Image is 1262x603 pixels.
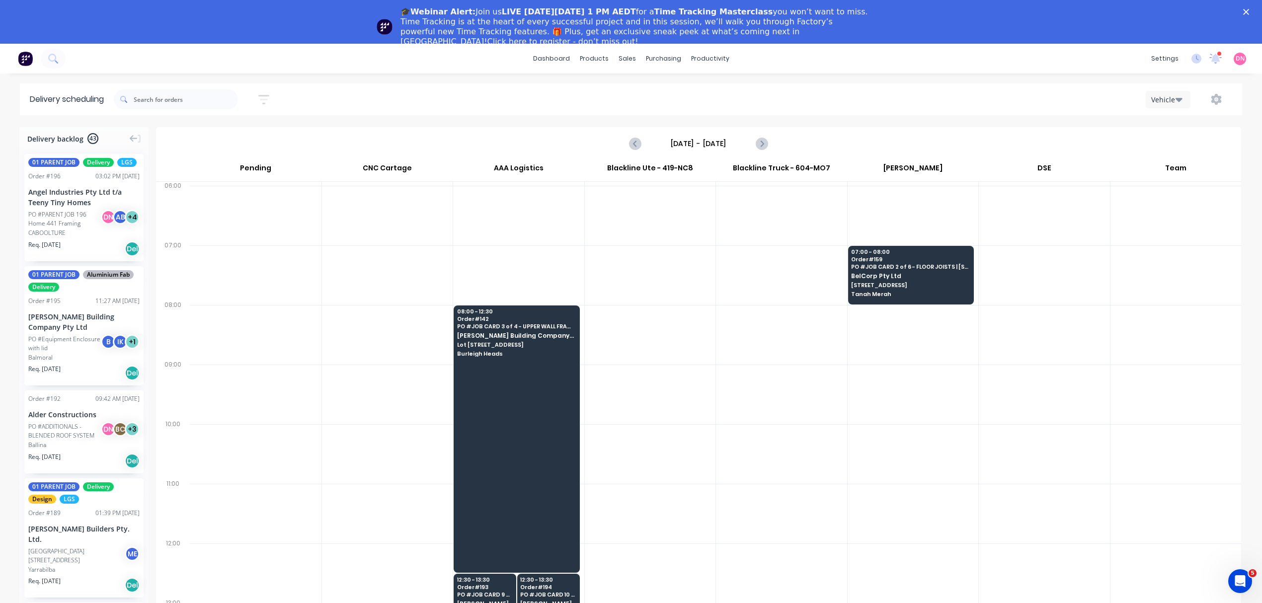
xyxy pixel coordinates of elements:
[520,584,575,590] span: Order # 194
[457,332,575,339] span: [PERSON_NAME] Building Company Pty Ltd
[979,159,1110,181] div: DSE
[125,334,140,349] div: + 1
[95,509,140,518] div: 01:39 PM [DATE]
[400,7,869,47] div: Join us for a you won’t want to miss. Time Tracking is at the heart of every successful project a...
[28,482,79,491] span: 01 PARENT JOB
[585,159,716,181] div: Blackline Ute - 419-NC8
[28,409,140,420] div: Alder Constructions
[156,239,190,299] div: 07:00
[487,37,638,46] a: Click here to register - don’t miss out!
[83,270,134,279] span: Aluminium Fab
[113,210,128,225] div: A B
[125,241,140,256] div: Del
[125,578,140,593] div: Del
[156,359,190,418] div: 09:00
[400,7,475,16] b: 🎓Webinar Alert:
[520,577,575,583] span: 12:30 - 13:30
[28,394,61,403] div: Order # 192
[28,187,140,208] div: Angel Industries Pty Ltd t/a Teeny Tiny Homes
[851,291,969,297] span: Tanah Merah
[851,264,969,270] span: PO # JOB CARD 2 of 6 - FLOOR JOISTS | [STREET_ADDRESS]
[125,422,140,437] div: + 3
[28,158,79,167] span: 01 PARENT JOB
[125,453,140,468] div: Del
[716,159,847,181] div: Blackline Truck - 604-MO7
[28,353,140,362] div: Balmoral
[20,83,114,115] div: Delivery scheduling
[28,524,140,544] div: [PERSON_NAME] Builders Pty. Ltd.
[1228,569,1252,593] iframe: Intercom live chat
[654,7,773,16] b: Time Tracking Masterclass
[457,577,512,583] span: 12:30 - 13:30
[28,509,61,518] div: Order # 189
[156,180,190,239] div: 06:00
[156,299,190,359] div: 08:00
[101,210,116,225] div: D N
[28,422,104,440] div: PO #ADDITIONALS - BLENDED ROOF SYSTEM
[851,273,969,279] span: BelCorp Pty Ltd
[156,537,190,597] div: 12:00
[27,134,83,144] span: Delivery backlog
[851,282,969,288] span: [STREET_ADDRESS]
[134,89,238,109] input: Search for orders
[457,584,512,590] span: Order # 193
[28,210,104,228] div: PO #PARENT JOB 196 Home 441 Framing
[28,228,140,237] div: CABOOLTURE
[95,297,140,305] div: 11:27 AM [DATE]
[28,577,61,586] span: Req. [DATE]
[457,308,575,314] span: 08:00 - 12:30
[95,172,140,181] div: 03:02 PM [DATE]
[1236,54,1245,63] span: DN
[60,495,79,504] span: LGS
[686,51,734,66] div: productivity
[848,159,979,181] div: [PERSON_NAME]
[28,441,140,450] div: Ballina
[28,297,61,305] div: Order # 195
[520,592,575,598] span: PO # JOB CARD 10 of 10 - ADDITIONAL TRUSSES
[641,51,686,66] div: purchasing
[28,452,61,461] span: Req. [DATE]
[87,133,98,144] span: 43
[377,19,393,35] img: Profile image for Team
[125,210,140,225] div: + 4
[28,172,61,181] div: Order # 196
[1243,9,1253,15] div: Close
[156,418,190,478] div: 10:00
[28,335,104,353] div: PO #Equipment Enclosure with lid
[528,51,575,66] a: dashboard
[457,323,575,329] span: PO # JOB CARD 3 of 4 - UPPER WALL FRAMES
[457,342,575,348] span: Lot [STREET_ADDRESS]
[125,366,140,380] div: Del
[28,495,56,504] span: Design
[502,7,636,16] b: LIVE [DATE][DATE] 1 PM AEDT
[83,158,114,167] span: Delivery
[575,51,614,66] div: products
[117,158,137,167] span: LGS
[851,256,969,262] span: Order # 159
[113,422,128,437] div: B C
[125,546,140,561] div: M E
[113,334,128,349] div: I K
[1110,159,1242,181] div: Team
[18,51,33,66] img: Factory
[190,159,321,181] div: Pending
[1249,569,1257,577] span: 5
[457,316,575,322] span: Order # 142
[83,482,114,491] span: Delivery
[457,351,575,357] span: Burleigh Heads
[95,394,140,403] div: 09:42 AM [DATE]
[1146,91,1190,108] button: Vehicle
[101,334,116,349] div: B
[28,240,61,249] span: Req. [DATE]
[851,249,969,255] span: 07:00 - 08:00
[322,159,453,181] div: CNC Cartage
[28,565,140,574] div: Yarrabilba
[156,478,190,537] div: 11:00
[28,270,79,279] span: 01 PARENT JOB
[28,547,128,565] div: [GEOGRAPHIC_DATA][STREET_ADDRESS]
[1146,51,1183,66] div: settings
[1151,94,1180,105] div: Vehicle
[28,365,61,374] span: Req. [DATE]
[28,311,140,332] div: [PERSON_NAME] Building Company Pty Ltd
[614,51,641,66] div: sales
